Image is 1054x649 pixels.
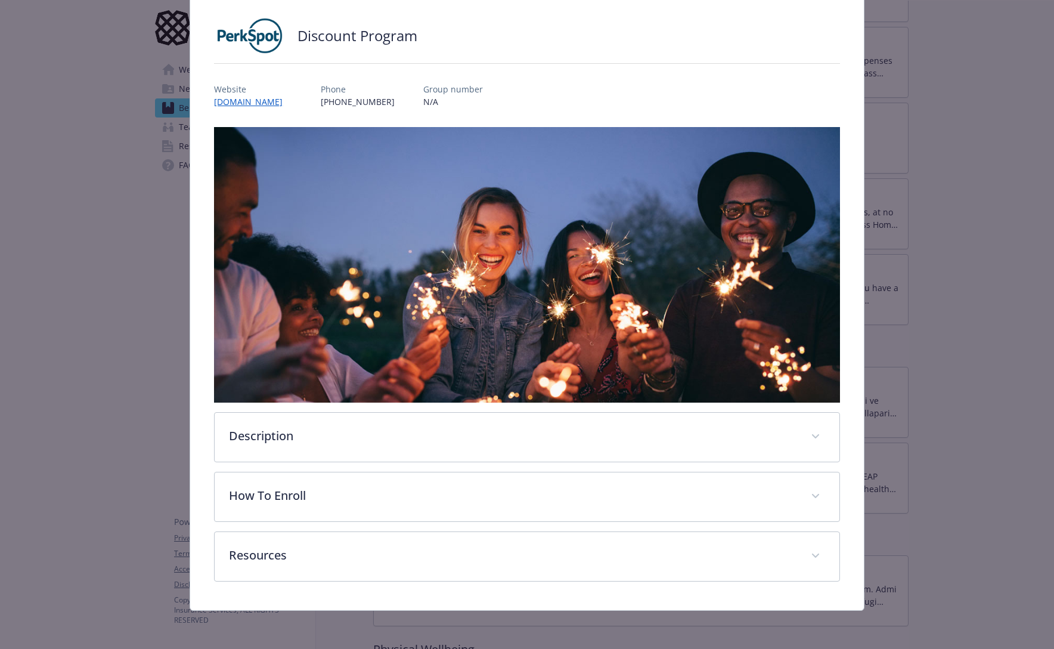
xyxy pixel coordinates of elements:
p: Description [229,427,796,445]
div: How To Enroll [215,472,839,521]
a: [DOMAIN_NAME] [214,96,292,107]
p: Phone [321,83,395,95]
h2: Discount Program [297,26,417,46]
p: [PHONE_NUMBER] [321,95,395,108]
p: How To Enroll [229,487,796,505]
p: Resources [229,546,796,564]
div: Resources [215,532,839,581]
img: banner [214,127,840,403]
p: Group number [423,83,483,95]
p: Website [214,83,292,95]
div: Description [215,413,839,462]
img: PerkSpot [214,18,286,54]
p: N/A [423,95,483,108]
